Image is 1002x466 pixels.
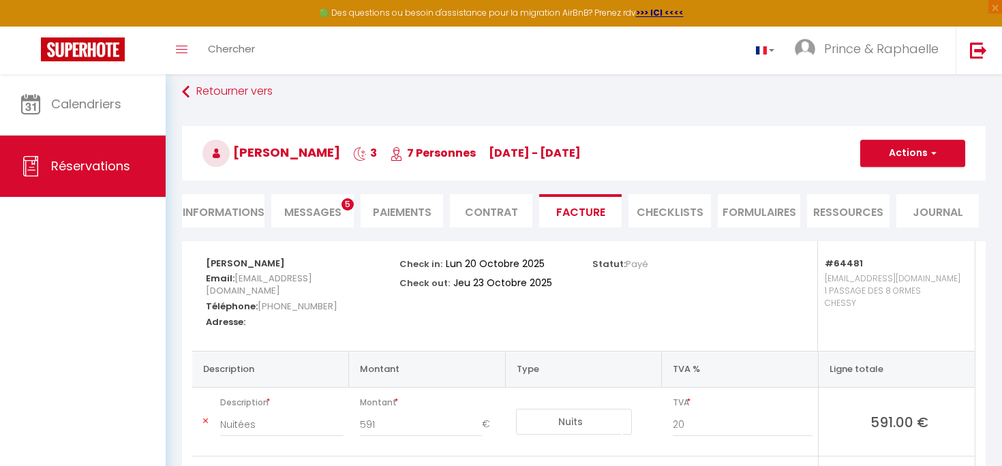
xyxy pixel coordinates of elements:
span: Payé [626,258,648,270]
li: Journal [896,194,979,228]
li: FORMULAIRES [718,194,800,228]
img: ... [795,39,815,59]
a: Retourner vers [182,80,986,104]
li: Ressources [807,194,890,228]
span: [PERSON_NAME] [202,144,340,161]
a: Chercher [198,27,265,74]
span: Calendriers [51,95,121,112]
strong: Téléphone: [206,300,258,313]
span: Réservations [51,157,130,174]
th: Type [505,351,662,387]
span: [EMAIL_ADDRESS][DOMAIN_NAME] [206,268,312,300]
th: Ligne totale [818,351,975,387]
span: 7 Personnes [390,145,476,161]
th: TVA % [662,351,819,387]
li: CHECKLISTS [628,194,711,228]
span: TVA [673,393,813,412]
span: Description [220,393,344,412]
strong: Adresse: [206,315,245,328]
p: [EMAIL_ADDRESS][DOMAIN_NAME] 1 PASSAGE DES 8 ORMES CHESSY [825,269,961,337]
span: Prince & Raphaelle [824,40,939,57]
span: Chercher [208,42,255,56]
a: >>> ICI <<<< [636,7,684,18]
p: Statut: [592,255,648,270]
span: 591.00 € [830,412,969,431]
th: Montant [349,351,506,387]
li: Informations [182,194,264,228]
li: Contrat [450,194,532,228]
li: Paiements [361,194,443,228]
strong: #64481 [825,257,863,270]
p: Check out: [399,274,450,290]
span: Montant [360,393,500,412]
th: Description [192,351,349,387]
span: [DATE] - [DATE] [489,145,581,161]
img: Super Booking [41,37,125,61]
span: 3 [353,145,377,161]
img: logout [970,42,987,59]
span: € [482,412,500,437]
a: ... Prince & Raphaelle [785,27,956,74]
strong: Email: [206,272,234,285]
p: Check in: [399,255,442,270]
span: 5 [341,198,354,211]
li: Facture [539,194,622,228]
strong: [PERSON_NAME] [206,257,285,270]
span: Messages [284,204,341,220]
button: Actions [860,140,965,167]
span: [PHONE_NUMBER] [258,296,337,316]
